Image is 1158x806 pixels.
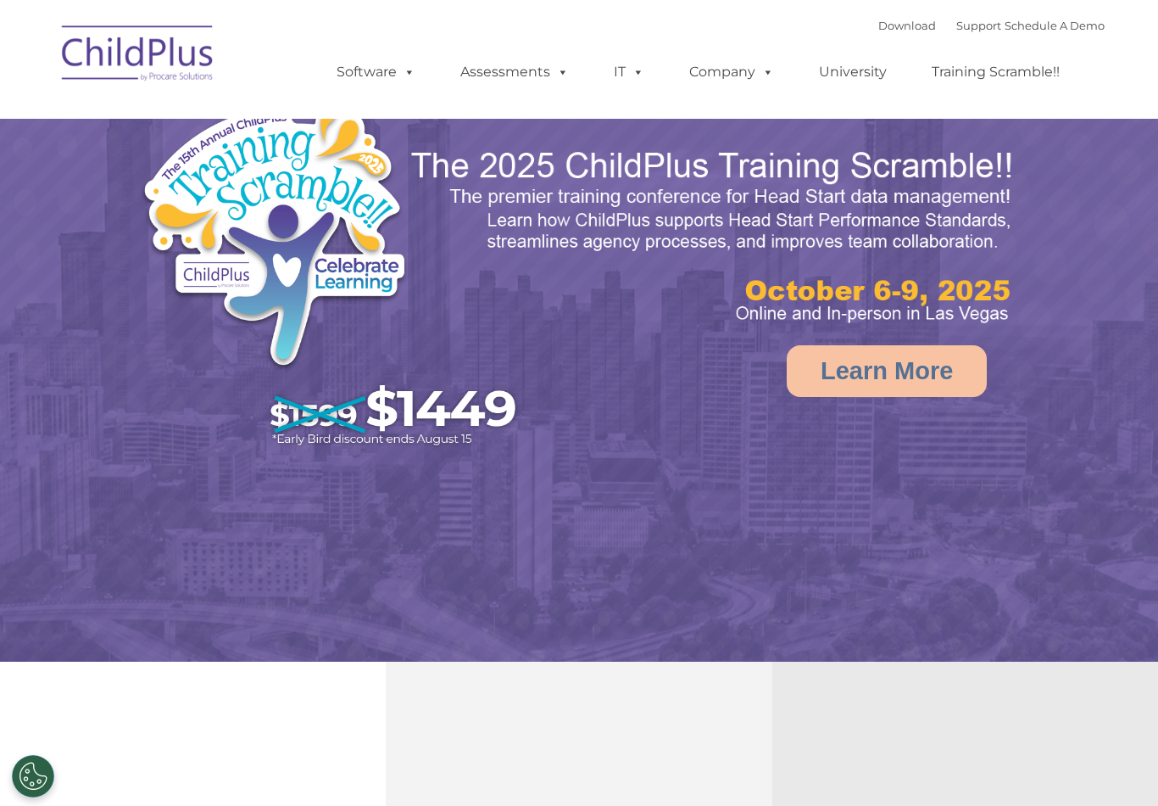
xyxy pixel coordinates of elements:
[878,19,1105,32] font: |
[878,19,936,32] a: Download
[672,55,791,89] a: Company
[956,19,1001,32] a: Support
[320,55,432,89] a: Software
[802,55,904,89] a: University
[1005,19,1105,32] a: Schedule A Demo
[53,14,223,98] img: ChildPlus by Procare Solutions
[787,345,987,397] a: Learn More
[443,55,586,89] a: Assessments
[12,755,54,798] button: Cookies Settings
[915,55,1077,89] a: Training Scramble!!
[597,55,661,89] a: IT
